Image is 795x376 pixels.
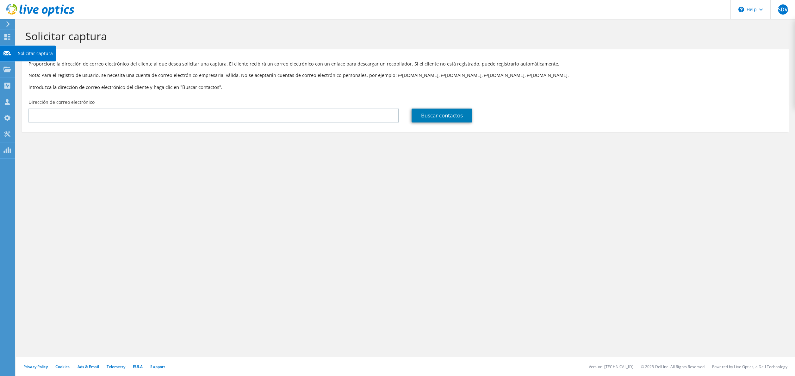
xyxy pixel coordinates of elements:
svg: \n [738,7,744,12]
li: © 2025 Dell Inc. All Rights Reserved [641,364,705,369]
a: Support [150,364,165,369]
p: Proporcione la dirección de correo electrónico del cliente al que desea solicitar una captura. El... [28,60,782,67]
a: EULA [133,364,143,369]
span: SDV [778,4,788,15]
a: Ads & Email [78,364,99,369]
h1: Solicitar captura [25,29,782,43]
p: Nota: Para el registro de usuario, se necesita una cuenta de correo electrónico empresarial válid... [28,72,782,79]
a: Privacy Policy [23,364,48,369]
li: Version: [TECHNICAL_ID] [589,364,633,369]
a: Buscar contactos [412,109,472,122]
a: Telemetry [107,364,125,369]
h3: Introduzca la dirección de correo electrónico del cliente y haga clic en "Buscar contactos". [28,84,782,91]
a: Cookies [55,364,70,369]
div: Solicitar captura [15,46,56,61]
li: Powered by Live Optics, a Dell Technology [712,364,787,369]
label: Dirección de correo electrónico [28,99,95,105]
